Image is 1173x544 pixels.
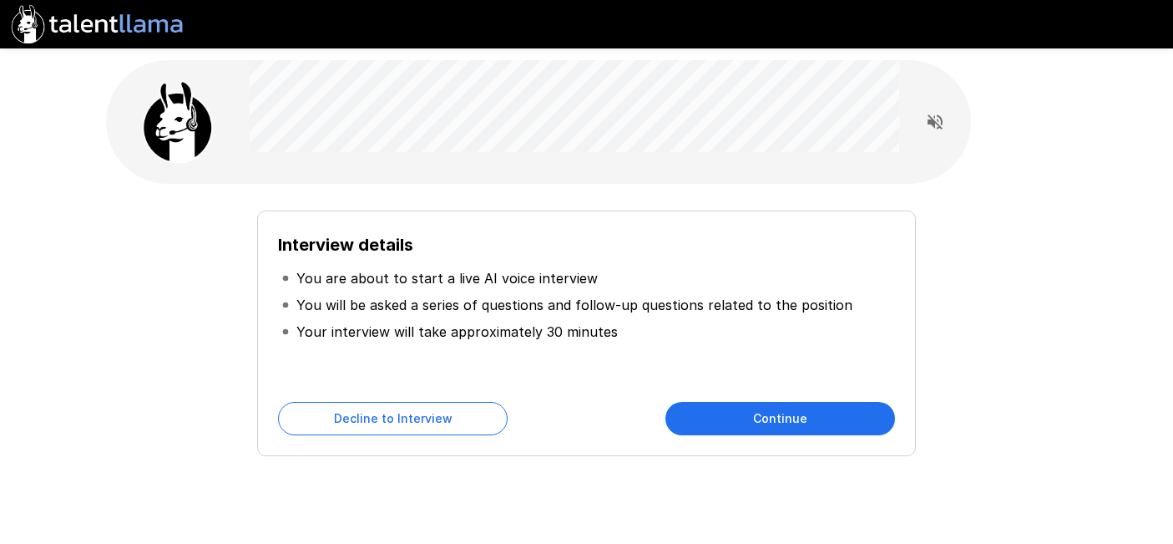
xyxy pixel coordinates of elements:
[278,235,413,255] b: Interview details
[296,295,852,315] p: You will be asked a series of questions and follow-up questions related to the position
[665,402,895,435] button: Continue
[136,80,220,164] img: llama_clean.png
[918,105,952,139] button: Read questions aloud
[278,402,508,435] button: Decline to Interview
[296,268,598,288] p: You are about to start a live AI voice interview
[296,322,618,342] p: Your interview will take approximately 30 minutes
